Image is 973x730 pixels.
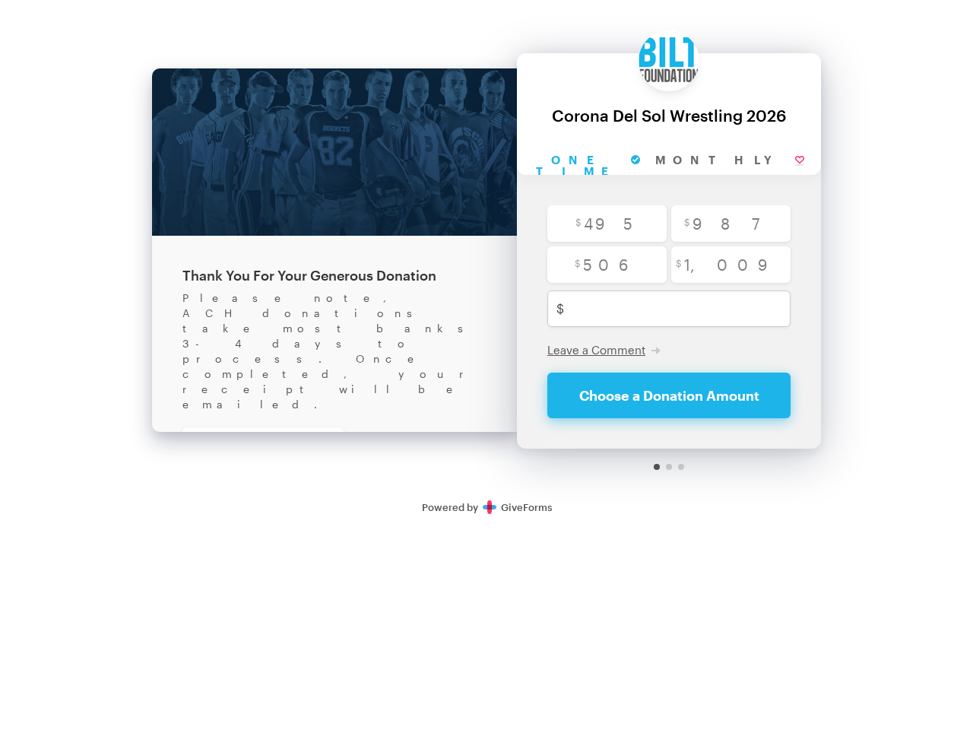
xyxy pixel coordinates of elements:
[547,373,791,418] button: Choose a Donation Amount
[182,290,486,412] div: Please note, ACH donations take most banks 3-4 days to process. Once completed, your receipt will...
[422,501,552,513] a: Secure DonationsPowered byGiveForms
[182,266,486,284] div: Thank You For Your Generous Donation
[532,106,806,124] div: Corona Del Sol Wrestling 2026
[547,343,645,357] span: Leave a Comment
[547,342,661,357] button: Leave a Comment
[182,427,344,456] a: Share this Fundraiser
[152,68,517,236] img: Multi-Sport.jpg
